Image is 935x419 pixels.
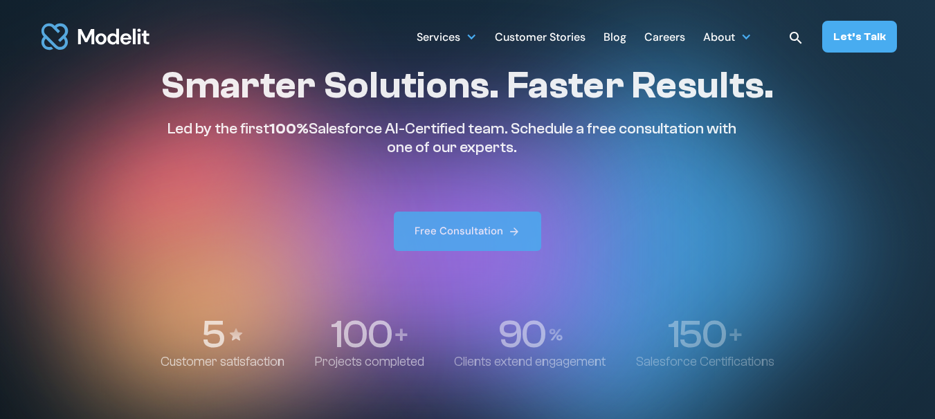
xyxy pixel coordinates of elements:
p: 90 [498,315,545,354]
p: 150 [668,315,725,354]
img: arrow right [508,225,520,238]
div: Customer Stories [495,25,585,52]
div: Free Consultation [415,224,503,239]
p: Projects completed [315,354,424,370]
div: Let’s Talk [833,29,886,44]
a: Free Consultation [394,212,542,251]
a: Careers [644,23,685,50]
p: 100 [331,315,391,354]
span: 100% [269,120,309,138]
p: Clients extend engagement [454,354,606,370]
div: About [703,23,752,50]
div: Blog [603,25,626,52]
img: Stars [228,326,244,343]
img: Plus [395,328,408,341]
p: Salesforce Certifications [636,354,774,370]
a: Let’s Talk [822,21,897,53]
a: Blog [603,23,626,50]
a: home [39,15,152,58]
div: Services [417,23,477,50]
img: Plus [729,328,742,341]
p: Customer satisfaction [161,354,284,370]
div: Careers [644,25,685,52]
div: Services [417,25,460,52]
p: Led by the first Salesforce AI-Certified team. Schedule a free consultation with one of our experts. [161,120,743,156]
img: modelit logo [39,15,152,58]
h1: Smarter Solutions. Faster Results. [161,63,774,109]
img: Percentage [549,328,563,341]
a: Customer Stories [495,23,585,50]
div: About [703,25,735,52]
p: 5 [201,315,224,354]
